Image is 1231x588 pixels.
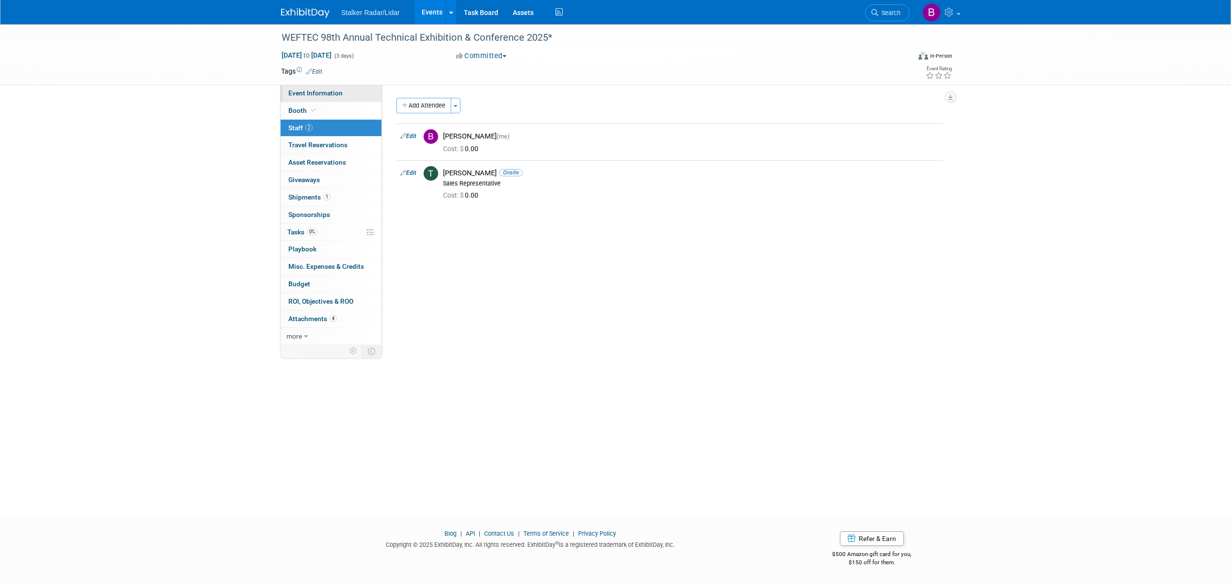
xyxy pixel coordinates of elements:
[306,68,322,75] a: Edit
[499,169,523,176] span: Onsite
[288,297,353,305] span: ROI, Objectives & ROO
[281,241,381,258] a: Playbook
[865,4,910,21] a: Search
[281,328,381,345] a: more
[288,176,320,184] span: Giveaways
[396,98,451,113] button: Add Attendee
[281,171,381,188] a: Giveaways
[287,228,317,236] span: Tasks
[288,263,364,270] span: Misc. Expenses & Credits
[443,191,465,199] span: Cost: $
[444,530,457,537] a: Blog
[281,120,381,137] a: Staff2
[281,102,381,119] a: Booth
[926,66,952,71] div: Event Rating
[578,530,616,537] a: Privacy Policy
[840,531,904,546] a: Refer & Earn
[281,137,381,154] a: Travel Reservations
[288,315,337,323] span: Attachments
[305,124,313,131] span: 2
[918,52,928,60] img: Format-Inperson.png
[288,211,330,218] span: Sponsorships
[288,141,347,149] span: Travel Reservations
[341,9,400,16] span: Stalker Radar/Lidar
[424,166,438,181] img: T.jpg
[281,51,332,60] span: [DATE] [DATE]
[288,245,316,253] span: Playbook
[484,530,514,537] a: Contact Us
[281,154,381,171] a: Asset Reservations
[453,51,510,61] button: Committed
[443,191,482,199] span: 0.00
[281,66,322,76] td: Tags
[281,85,381,102] a: Event Information
[302,51,311,59] span: to
[523,530,569,537] a: Terms of Service
[443,145,482,153] span: 0.00
[555,541,559,546] sup: ®
[288,158,346,166] span: Asset Reservations
[570,530,577,537] span: |
[922,3,941,22] img: Brooke Journet
[281,310,381,327] a: Attachments4
[424,129,438,144] img: B.jpg
[400,170,416,176] a: Edit
[852,50,952,65] div: Event Format
[794,544,950,566] div: $500 Amazon gift card for you,
[288,89,343,97] span: Event Information
[288,124,313,132] span: Staff
[281,538,779,549] div: Copyright © 2025 ExhibitDay, Inc. All rights reserved. ExhibitDay is a registered trademark of Ex...
[345,345,362,357] td: Personalize Event Tab Strip
[281,293,381,310] a: ROI, Objectives & ROO
[286,332,302,340] span: more
[497,133,509,140] span: (me)
[288,107,318,114] span: Booth
[330,315,337,322] span: 4
[278,29,895,46] div: WEFTEC 98th Annual Technical Exhibition & Conference 2025*
[930,52,952,60] div: In-Person
[307,228,317,235] span: 0%
[466,530,475,537] a: API
[281,258,381,275] a: Misc. Expenses & Credits
[443,169,939,178] div: [PERSON_NAME]
[281,224,381,241] a: Tasks0%
[281,189,381,206] a: Shipments1
[458,530,464,537] span: |
[333,53,354,59] span: (3 days)
[288,193,331,201] span: Shipments
[516,530,522,537] span: |
[323,193,331,201] span: 1
[400,133,416,139] a: Edit
[443,132,939,141] div: [PERSON_NAME]
[794,558,950,567] div: $150 off for them.
[281,276,381,293] a: Budget
[476,530,483,537] span: |
[878,9,900,16] span: Search
[288,280,310,288] span: Budget
[443,180,939,187] div: Sales Representative
[281,8,330,18] img: ExhibitDay
[362,345,382,357] td: Toggle Event Tabs
[443,145,465,153] span: Cost: $
[311,108,316,113] i: Booth reservation complete
[281,206,381,223] a: Sponsorships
